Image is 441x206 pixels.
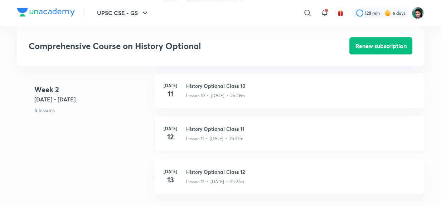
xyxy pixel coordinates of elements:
[337,10,344,16] img: avatar
[412,7,424,19] img: Avinash Gupta
[186,168,415,176] h3: History Optional Class 12
[349,37,412,54] button: Renew subscription
[186,135,243,142] p: Lesson 11 • [DATE] • 2h 27m
[163,131,178,142] h4: 12
[34,106,149,114] p: 6 lessons
[163,125,178,131] h6: [DATE]
[29,41,309,51] h3: Comprehensive Course on History Optional
[17,8,75,16] img: Company Logo
[163,88,178,99] h4: 11
[384,9,391,16] img: streak
[163,168,178,174] h6: [DATE]
[163,174,178,185] h4: 13
[186,92,245,99] p: Lesson 10 • [DATE] • 2h 29m
[34,84,149,95] h4: Week 2
[155,116,424,159] a: [DATE]12History Optional Class 11Lesson 11 • [DATE] • 2h 27m
[155,73,424,116] a: [DATE]11History Optional Class 10Lesson 10 • [DATE] • 2h 29m
[34,95,149,104] h5: [DATE] - [DATE]
[93,6,154,20] button: UPSC CSE - GS
[186,82,415,90] h3: History Optional Class 10
[155,159,424,202] a: [DATE]13History Optional Class 12Lesson 12 • [DATE] • 2h 27m
[186,125,415,133] h3: History Optional Class 11
[163,82,178,88] h6: [DATE]
[17,8,75,18] a: Company Logo
[186,178,244,185] p: Lesson 12 • [DATE] • 2h 27m
[335,7,346,19] button: avatar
